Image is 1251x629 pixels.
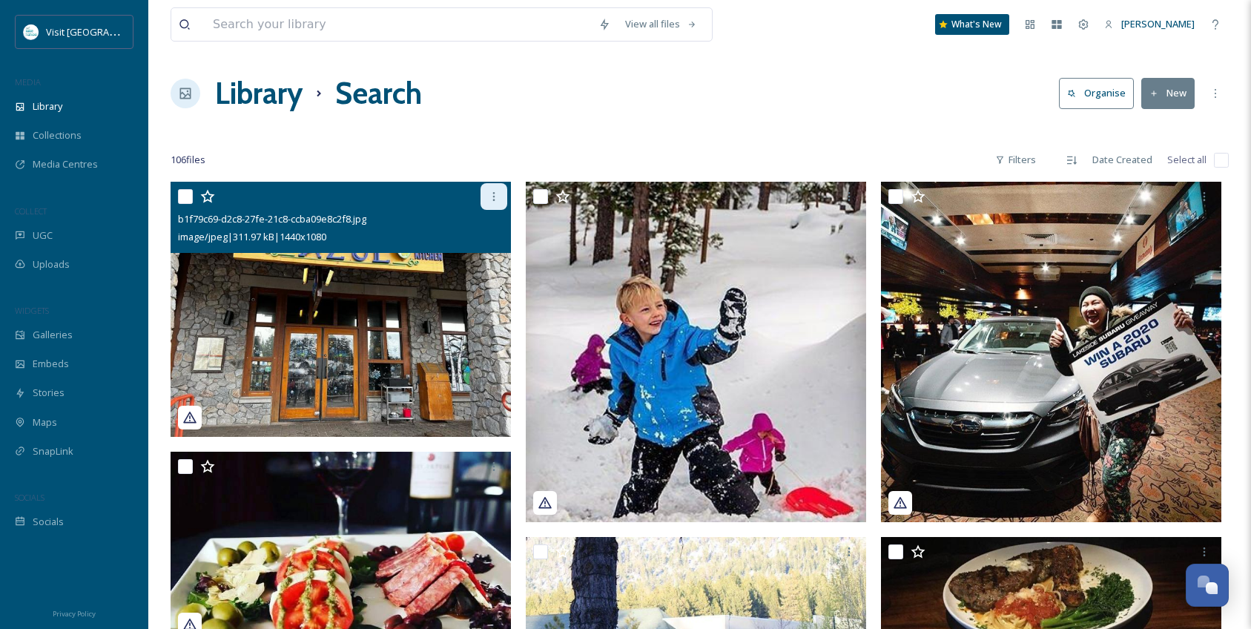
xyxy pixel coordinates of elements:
span: Collections [33,128,82,142]
span: Library [33,99,62,113]
span: Galleries [33,328,73,342]
span: COLLECT [15,205,47,217]
h1: Search [335,71,422,116]
span: Socials [33,515,64,529]
span: Media Centres [33,157,98,171]
span: Privacy Policy [53,609,96,619]
span: Visit [GEOGRAPHIC_DATA] [46,24,161,39]
span: Stories [33,386,65,400]
a: Library [215,71,303,116]
span: b1f79c69-d2c8-27fe-21c8-ccba09e8c2f8.jpg [178,212,366,225]
span: image/jpeg | 311.97 kB | 1440 x 1080 [178,230,326,243]
div: Filters [988,145,1043,174]
img: da18ad83-4b60-f1d6-2a84-c39da4cb4ac2.jpg [526,182,866,522]
div: Date Created [1085,145,1160,174]
span: Embeds [33,357,69,371]
span: 106 file s [171,153,205,167]
span: UGC [33,228,53,243]
span: MEDIA [15,76,41,88]
img: b1f79c69-d2c8-27fe-21c8-ccba09e8c2f8.jpg [171,182,511,437]
button: New [1141,78,1195,108]
span: Uploads [33,257,70,271]
span: [PERSON_NAME] [1121,17,1195,30]
a: Privacy Policy [53,604,96,622]
a: View all files [618,10,704,39]
span: SnapLink [33,444,73,458]
span: WIDGETS [15,305,49,316]
img: download.jpeg [24,24,39,39]
a: Organise [1059,78,1141,108]
img: 11df5f2b-1e8b-55ad-2b92-38dee0527513.jpg [881,182,1221,522]
button: Open Chat [1186,564,1229,607]
span: SOCIALS [15,492,44,503]
button: Organise [1059,78,1134,108]
a: [PERSON_NAME] [1097,10,1202,39]
a: What's New [935,14,1009,35]
span: Select all [1167,153,1207,167]
span: Maps [33,415,57,429]
input: Search your library [205,8,591,41]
